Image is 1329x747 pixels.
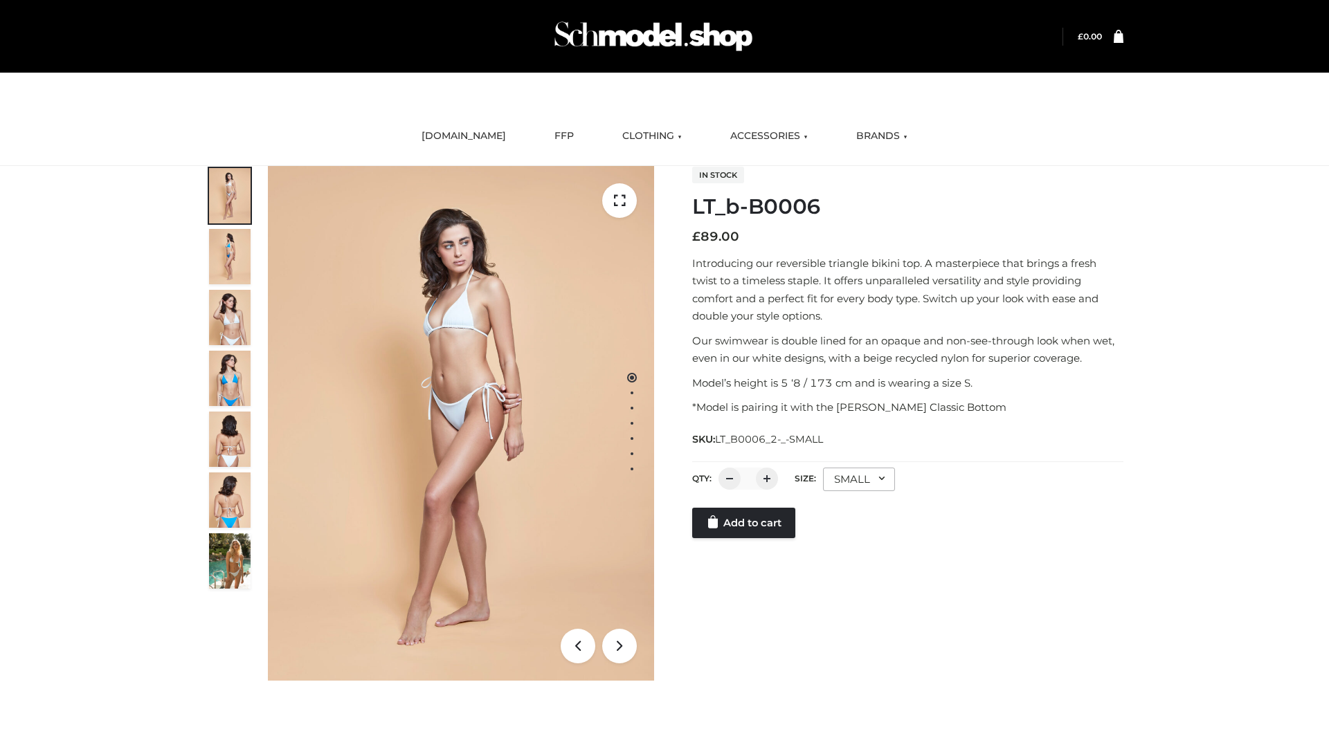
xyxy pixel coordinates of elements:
a: CLOTHING [612,121,692,151]
label: Size: [795,473,816,483]
p: *Model is pairing it with the [PERSON_NAME] Classic Bottom [692,398,1123,416]
a: £0.00 [1078,31,1102,41]
span: SKU: [692,431,824,448]
img: Arieltop_CloudNine_AzureSky2.jpg [209,533,251,589]
img: ArielClassicBikiniTop_CloudNine_AzureSky_OW114ECO_4-scaled.jpg [209,351,251,406]
a: Add to cart [692,508,795,538]
a: FFP [544,121,584,151]
img: ArielClassicBikiniTop_CloudNine_AzureSky_OW114ECO_3-scaled.jpg [209,290,251,345]
label: QTY: [692,473,712,483]
span: £ [1078,31,1083,41]
div: SMALL [823,468,895,491]
img: ArielClassicBikiniTop_CloudNine_AzureSky_OW114ECO_7-scaled.jpg [209,412,251,467]
span: LT_B0006_2-_-SMALL [715,433,823,445]
bdi: 89.00 [692,229,739,244]
img: ArielClassicBikiniTop_CloudNine_AzureSky_OW114ECO_8-scaled.jpg [209,472,251,528]
img: ArielClassicBikiniTop_CloudNine_AzureSky_OW114ECO_1-scaled.jpg [209,168,251,223]
img: ArielClassicBikiniTop_CloudNine_AzureSky_OW114ECO_2-scaled.jpg [209,229,251,284]
span: £ [692,229,700,244]
a: BRANDS [846,121,918,151]
h1: LT_b-B0006 [692,194,1123,219]
img: ArielClassicBikiniTop_CloudNine_AzureSky_OW114ECO_1 [268,166,654,681]
p: Introducing our reversible triangle bikini top. A masterpiece that brings a fresh twist to a time... [692,255,1123,325]
span: In stock [692,167,744,183]
p: Model’s height is 5 ‘8 / 173 cm and is wearing a size S. [692,374,1123,392]
bdi: 0.00 [1078,31,1102,41]
p: Our swimwear is double lined for an opaque and non-see-through look when wet, even in our white d... [692,332,1123,367]
a: ACCESSORIES [720,121,818,151]
img: Schmodel Admin 964 [550,9,757,64]
a: [DOMAIN_NAME] [411,121,516,151]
